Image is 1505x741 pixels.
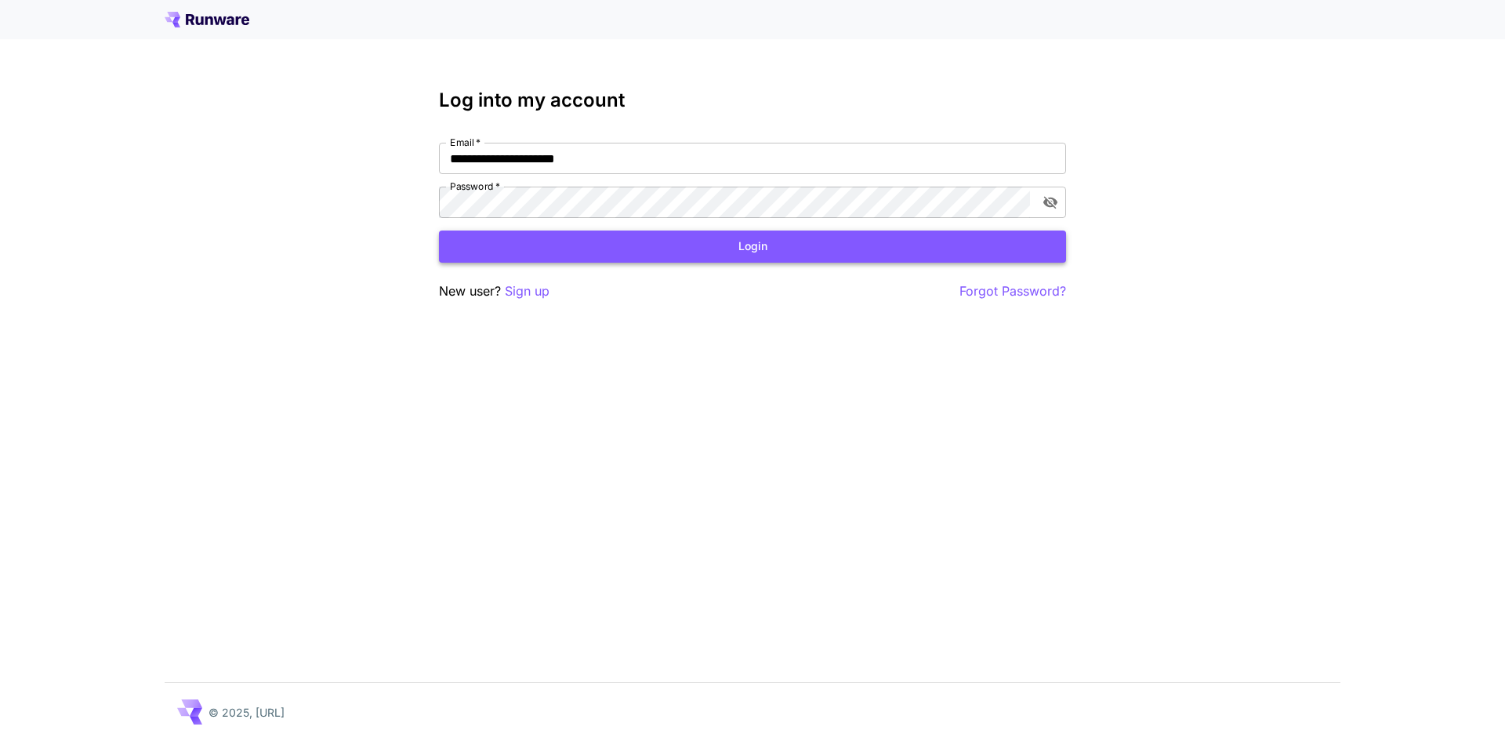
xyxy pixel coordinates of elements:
p: New user? [439,282,549,301]
button: Login [439,231,1066,263]
button: toggle password visibility [1036,188,1064,216]
label: Password [450,180,500,193]
p: © 2025, [URL] [209,704,285,721]
button: Forgot Password? [959,282,1066,301]
h3: Log into my account [439,89,1066,111]
button: Sign up [505,282,549,301]
label: Email [450,136,481,149]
